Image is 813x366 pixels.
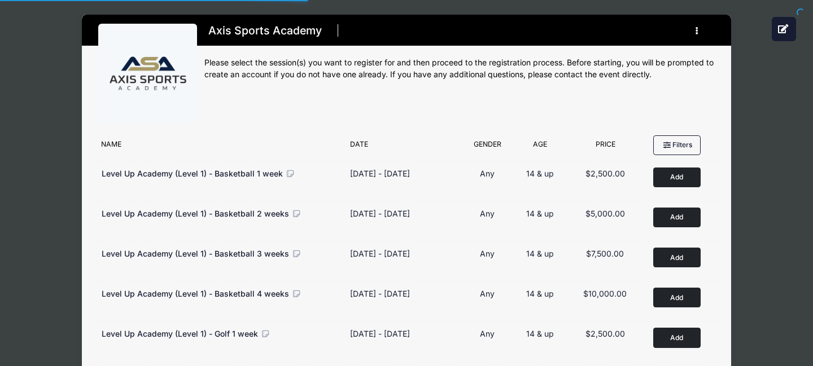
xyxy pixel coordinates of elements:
button: Add [653,167,701,187]
div: [DATE] - [DATE] [350,328,410,339]
button: Add [653,288,701,307]
button: Add [653,248,701,267]
span: 14 & up [526,329,554,338]
img: logo [106,31,190,116]
span: Level Up Academy (Level 1) - Basketball 3 weeks [102,249,289,258]
span: Level Up Academy (Level 1) - Golf 1 week [102,329,258,338]
div: [DATE] - [DATE] [350,248,410,259]
div: Date [344,139,462,155]
span: Any [480,289,495,298]
span: Level Up Academy (Level 1) - Basketball 2 weeks [102,209,289,218]
span: 14 & up [526,209,554,218]
span: $7,500.00 [586,249,624,258]
span: Any [480,249,495,258]
span: Any [480,209,495,218]
button: Add [653,208,701,227]
span: $2,500.00 [585,169,625,178]
div: Please select the session(s) you want to register for and then proceed to the registration proces... [204,57,715,81]
button: Add [653,328,701,347]
div: Price [568,139,642,155]
div: [DATE] - [DATE] [350,288,410,299]
span: 14 & up [526,249,554,258]
div: [DATE] - [DATE] [350,208,410,219]
div: Gender [462,139,512,155]
span: Level Up Academy (Level 1) - Basketball 4 weeks [102,289,289,298]
span: Level Up Academy (Level 1) - Basketball 1 week [102,169,283,178]
h1: Axis Sports Academy [204,21,325,41]
span: 14 & up [526,169,554,178]
span: $10,000.00 [583,289,627,298]
div: Age [512,139,568,155]
span: 14 & up [526,289,554,298]
span: $5,000.00 [585,209,625,218]
span: $2,500.00 [585,329,625,338]
div: [DATE] - [DATE] [350,167,410,179]
button: Filters [653,135,701,155]
div: Name [96,139,344,155]
span: Any [480,169,495,178]
span: Any [480,329,495,338]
